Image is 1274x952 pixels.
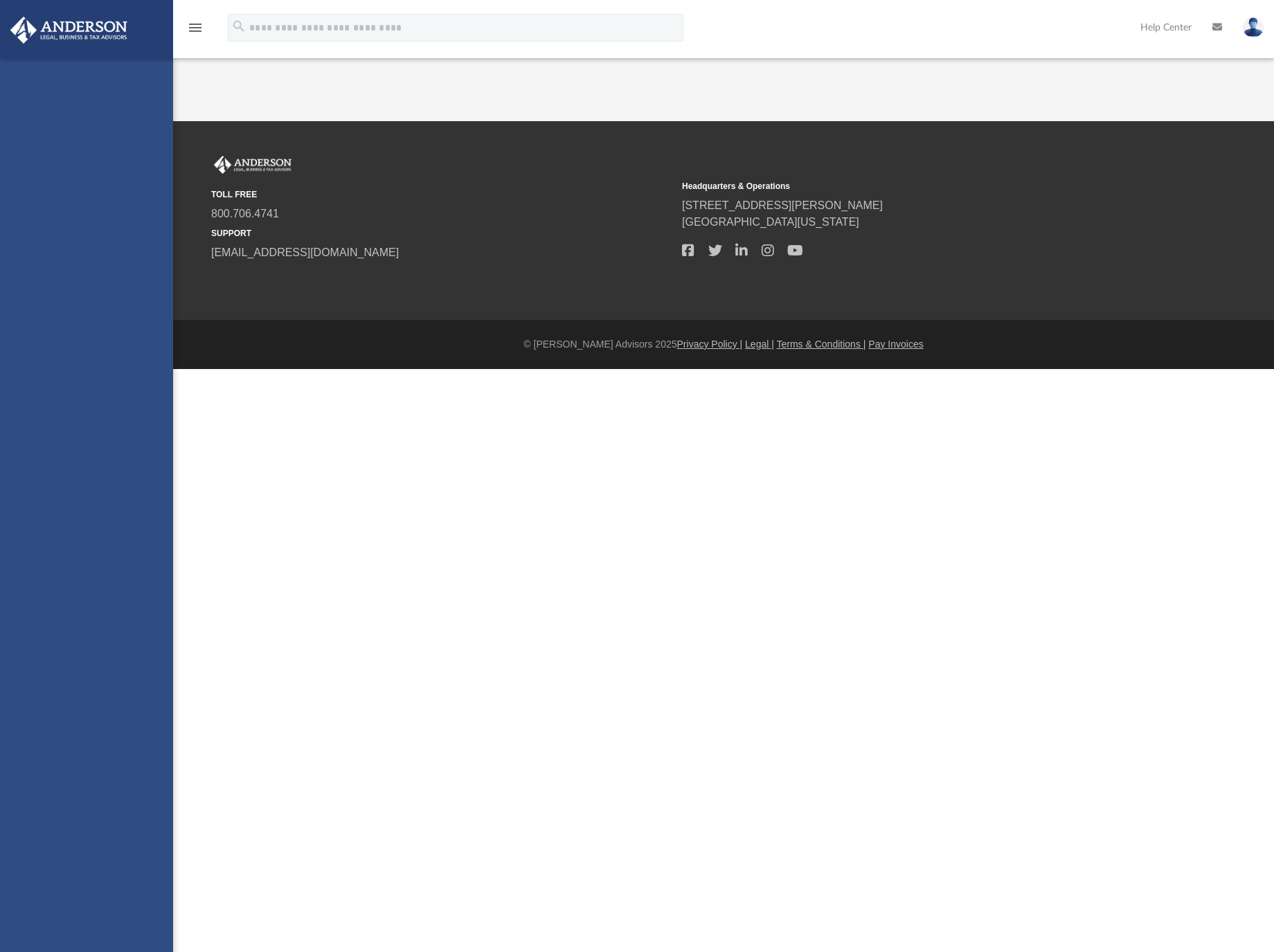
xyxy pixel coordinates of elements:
[187,26,204,36] a: menu
[211,246,399,258] a: [EMAIL_ADDRESS][DOMAIN_NAME]
[187,19,204,36] i: menu
[868,339,923,350] a: Pay Invoices
[211,156,294,174] img: Anderson Advisors Platinum Portal
[745,339,774,350] a: Legal |
[677,339,743,350] a: Privacy Policy |
[173,337,1274,352] div: © [PERSON_NAME] Advisors 2025
[211,227,672,240] small: SUPPORT
[682,180,1143,192] small: Headquarters & Operations
[682,199,883,211] a: [STREET_ADDRESS][PERSON_NAME]
[777,339,866,350] a: Terms & Conditions |
[1243,17,1264,37] img: User Pic
[6,17,132,44] img: Anderson Advisors Platinum Portal
[211,208,279,219] a: 800.706.4741
[211,188,672,201] small: TOLL FREE
[231,19,246,34] i: search
[682,216,859,228] a: [GEOGRAPHIC_DATA][US_STATE]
